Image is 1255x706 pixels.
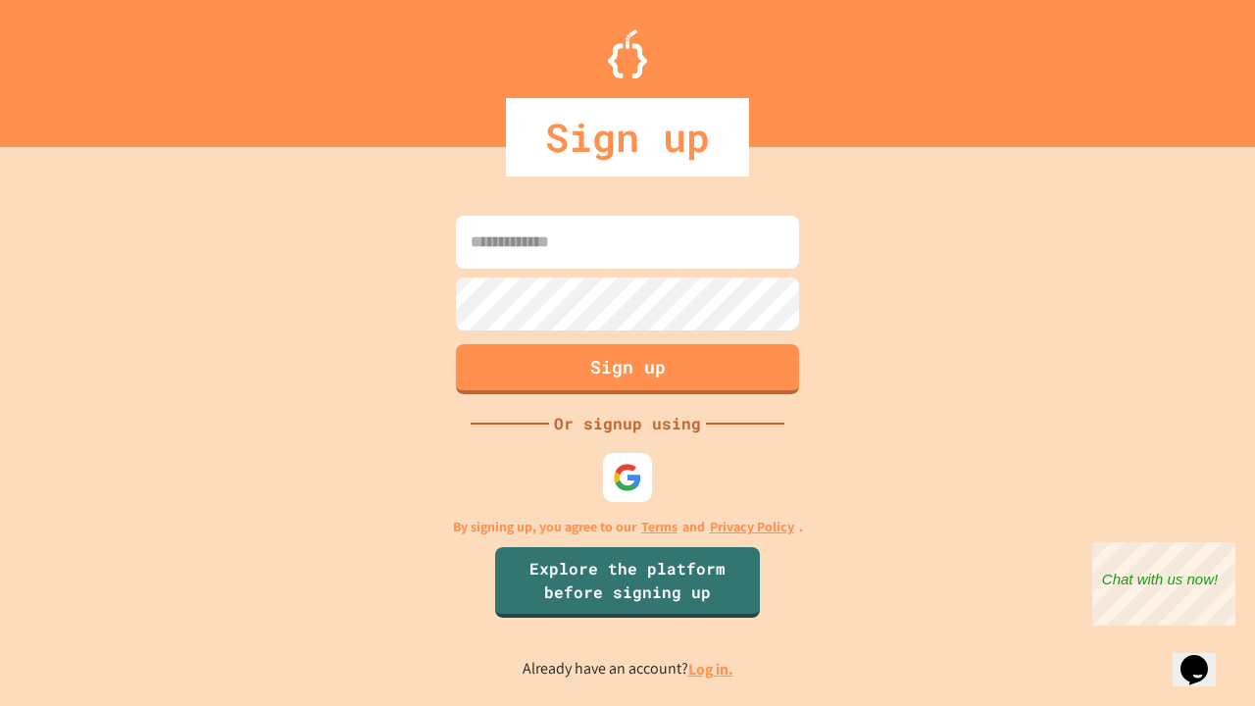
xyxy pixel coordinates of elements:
a: Privacy Policy [710,517,794,537]
a: Explore the platform before signing up [495,547,760,618]
iframe: chat widget [1092,542,1235,626]
img: Logo.svg [608,29,647,78]
p: By signing up, you agree to our and . [453,517,803,537]
a: Terms [641,517,678,537]
iframe: chat widget [1173,628,1235,686]
a: Log in. [688,659,733,680]
img: google-icon.svg [613,463,642,492]
button: Sign up [456,344,799,394]
div: Sign up [506,98,749,176]
div: Or signup using [549,412,706,435]
p: Already have an account? [523,657,733,681]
